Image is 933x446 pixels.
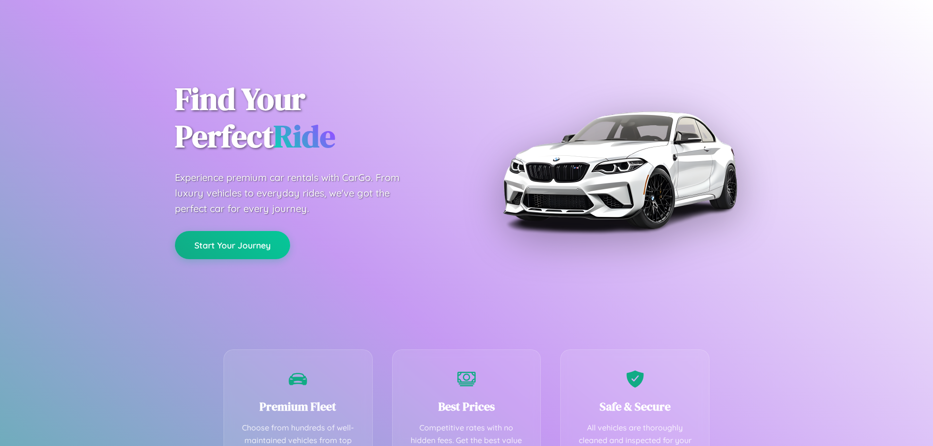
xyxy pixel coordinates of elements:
[175,170,418,216] p: Experience premium car rentals with CarGo. From luxury vehicles to everyday rides, we've got the ...
[407,398,526,414] h3: Best Prices
[498,49,741,291] img: Premium BMW car rental vehicle
[239,398,358,414] h3: Premium Fleet
[175,231,290,259] button: Start Your Journey
[175,81,452,155] h1: Find Your Perfect
[575,398,694,414] h3: Safe & Secure
[274,115,335,157] span: Ride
